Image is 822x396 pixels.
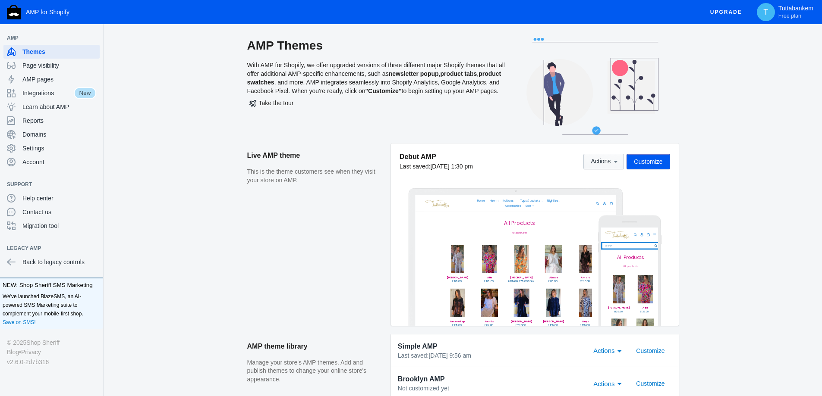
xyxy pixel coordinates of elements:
[593,345,626,355] mat-select: Actions
[22,158,96,166] span: Account
[3,114,100,128] a: Reports
[259,25,315,39] a: Accessories
[9,6,87,35] img: image
[3,255,100,269] a: Back to legacy controls
[247,359,382,384] p: Manage your store's AMP themes. Add and publish themes to change your online store's appearance.
[598,215,661,326] img: Mobile frame
[3,219,100,233] a: Migration tool
[47,80,126,99] span: All Products
[26,9,69,16] span: AMP for Shopify
[9,6,90,37] a: image
[400,152,473,161] h5: Debut AMP
[428,352,471,359] span: [DATE] 9:56 am
[7,338,96,347] div: © 2025
[778,12,801,19] span: Free plan
[22,47,96,56] span: Themes
[88,183,101,186] button: Add a sales channel
[22,208,96,216] span: Contact us
[636,347,665,354] span: Customize
[214,11,247,25] a: New In
[3,155,100,169] a: Account
[398,341,438,352] span: Simple AMP
[388,12,419,24] span: Nighties
[593,378,626,388] mat-select: Actions
[440,70,477,77] b: product tabs
[398,384,584,393] div: Not customized yet
[634,158,662,165] span: Customize
[25,10,103,39] img: image
[7,5,21,19] img: Shop Sheriff Logo
[703,4,749,20] button: Upgrade
[629,380,671,387] a: Customize
[3,45,100,59] a: Themes
[430,163,473,170] span: [DATE] 1:30 pm
[629,346,671,353] a: Customize
[408,188,624,326] img: Laptop frame
[22,194,96,203] span: Help center
[252,11,299,25] button: Kaftans
[261,72,350,94] span: All Products
[22,221,96,230] span: Migration tool
[22,130,96,139] span: Domains
[629,343,671,359] button: Customize
[398,352,584,360] div: Last saved:
[308,12,367,24] span: Tops & Jackets
[762,8,770,16] span: T
[22,75,96,84] span: AMP pages
[593,380,614,387] span: Actions
[3,86,100,100] a: IntegrationsNew
[778,5,813,19] p: Tuttabankem
[400,162,473,171] div: Last saved:
[22,103,96,111] span: Learn about AMP
[247,38,506,53] h2: AMP Themes
[591,158,611,165] span: Actions
[7,347,96,357] div: •
[181,12,205,24] span: Home
[593,347,614,354] span: Actions
[22,61,96,70] span: Page visibility
[88,36,101,40] button: Add a sales channel
[3,72,100,86] a: AMP pages
[247,334,382,359] h2: AMP theme library
[3,128,100,141] a: Domains
[177,11,209,25] a: Home
[88,246,101,250] button: Add a sales channel
[389,70,439,77] b: newsletter popup
[324,27,340,38] span: Sale
[7,347,19,357] a: Blog
[3,318,36,327] a: Save on SMS!
[247,168,382,184] p: This is the theme customers see when they visit your store on AMP.
[66,110,107,120] span: 119 products
[22,89,74,97] span: Integrations
[7,180,88,189] span: Support
[629,376,671,391] button: Customize
[22,144,96,153] span: Settings
[365,87,401,94] b: "Customize"
[627,154,670,169] button: Customize
[22,116,96,125] span: Reports
[3,205,100,219] a: Contact us
[21,347,41,357] a: Privacy
[263,27,310,38] span: Accessories
[247,95,296,111] button: Take the tour
[3,59,100,72] a: Page visibility
[247,143,382,168] h2: Live AMP theme
[74,87,96,99] span: New
[710,4,742,20] span: Upgrade
[398,374,445,384] span: Brooklyn AMP
[249,100,294,106] span: Take the tour
[22,258,96,266] span: Back to legacy controls
[3,100,100,114] a: Learn about AMP
[24,10,104,40] a: image
[218,12,243,24] span: New In
[7,244,88,253] span: Legacy AMP
[247,38,506,143] div: With AMP for Shopify, we offer upgraded versions of three different major Shopify themes that all...
[257,12,287,24] span: Kaftans
[7,34,88,42] span: AMP
[384,11,431,25] button: Nighties
[148,12,167,32] button: Menu
[583,154,624,169] button: Actions
[304,11,378,25] button: Tops & Jackets
[320,25,352,39] button: Sale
